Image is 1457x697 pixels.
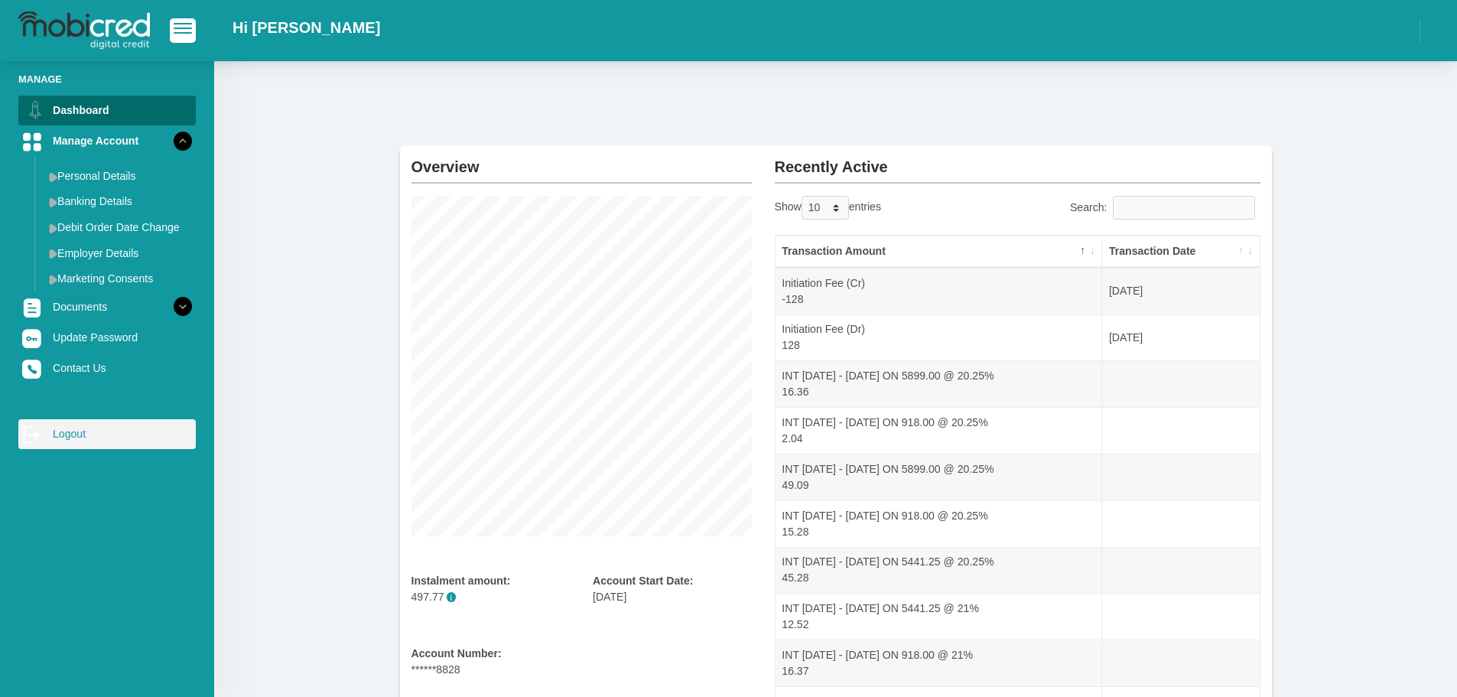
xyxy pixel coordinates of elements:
img: menu arrow [49,172,57,182]
th: Transaction Date: activate to sort column ascending [1102,236,1259,268]
td: [DATE] [1102,268,1259,314]
span: i [447,592,457,602]
a: Update Password [18,323,196,352]
h2: Recently Active [775,145,1260,176]
a: Contact Us [18,353,196,383]
img: menu arrow [49,275,57,285]
td: INT [DATE] - [DATE] ON 5899.00 @ 20.25% 16.36 [776,360,1103,407]
td: INT [DATE] - [DATE] ON 918.00 @ 20.25% 15.28 [776,500,1103,547]
th: Transaction Amount: activate to sort column descending [776,236,1103,268]
a: Dashboard [18,96,196,125]
p: 497.77 [411,589,571,605]
b: Account Start Date: [593,575,693,587]
a: Employer Details [43,241,196,265]
input: Search: [1113,196,1255,220]
img: logo-mobicred.svg [18,11,150,50]
li: Manage [18,72,196,86]
a: Debit Order Date Change [43,215,196,239]
b: Instalment amount: [411,575,511,587]
td: Initiation Fee (Dr) 128 [776,314,1103,361]
label: Show entries [775,196,881,220]
img: menu arrow [49,249,57,259]
label: Search: [1070,196,1260,220]
select: Showentries [802,196,849,220]
td: [DATE] [1102,314,1259,361]
a: Marketing Consents [43,266,196,291]
td: INT [DATE] - [DATE] ON 918.00 @ 21% 16.37 [776,640,1103,686]
div: [DATE] [593,573,752,605]
img: menu arrow [49,223,57,233]
td: INT [DATE] - [DATE] ON 918.00 @ 20.25% 2.04 [776,407,1103,454]
td: INT [DATE] - [DATE] ON 5441.25 @ 20.25% 45.28 [776,547,1103,594]
a: Documents [18,292,196,321]
h2: Overview [411,145,752,176]
img: menu arrow [49,197,57,207]
a: Manage Account [18,126,196,155]
td: INT [DATE] - [DATE] ON 5441.25 @ 21% 12.52 [776,593,1103,640]
a: Logout [18,419,196,448]
a: Personal Details [43,164,196,188]
h2: Hi [PERSON_NAME] [233,18,380,37]
a: Banking Details [43,189,196,213]
td: INT [DATE] - [DATE] ON 5899.00 @ 20.25% 49.09 [776,454,1103,500]
b: Account Number: [411,647,502,660]
td: Initiation Fee (Cr) -128 [776,268,1103,314]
